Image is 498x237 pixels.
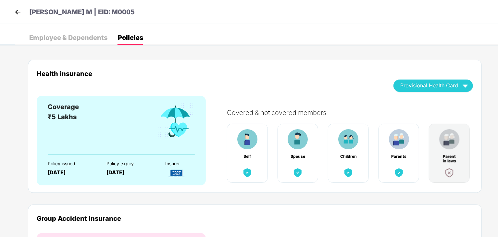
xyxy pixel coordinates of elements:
img: benefitCardImg [237,129,257,149]
img: benefitCardImg [292,167,304,179]
p: [PERSON_NAME] M | EID: M0005 [29,7,135,17]
div: Parents [391,154,407,159]
div: [DATE] [106,169,154,176]
img: benefitCardImg [439,129,459,149]
img: wAAAAASUVORK5CYII= [460,80,471,91]
span: Provisional Health Card [400,84,458,87]
div: Employee & Dependents [29,34,107,41]
img: InsurerLogo [165,168,188,179]
img: benefitCardImg [443,167,455,179]
div: Parent in laws [441,154,458,159]
div: Policy issued [48,161,95,166]
img: benefitCardImg [393,167,405,179]
img: back [13,7,23,17]
div: Policy expiry [106,161,154,166]
div: Children [340,154,357,159]
button: Provisional Health Card [393,80,473,92]
div: Coverage [48,102,79,112]
div: Self [239,154,256,159]
div: Health insurance [37,70,384,77]
div: Policies [118,34,143,41]
div: Insurer [165,161,213,166]
span: ₹5 Lakhs [48,113,77,121]
img: benefitCardImg [342,167,354,179]
div: Covered & not covered members [227,109,479,117]
img: benefitCardImg [338,129,358,149]
div: [DATE] [48,169,95,176]
img: benefitCardImg [389,129,409,149]
div: Spouse [289,154,306,159]
img: benefitCardImg [156,102,195,141]
img: benefitCardImg [242,167,253,179]
div: Group Accident Insurance [37,215,473,222]
img: benefitCardImg [288,129,308,149]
